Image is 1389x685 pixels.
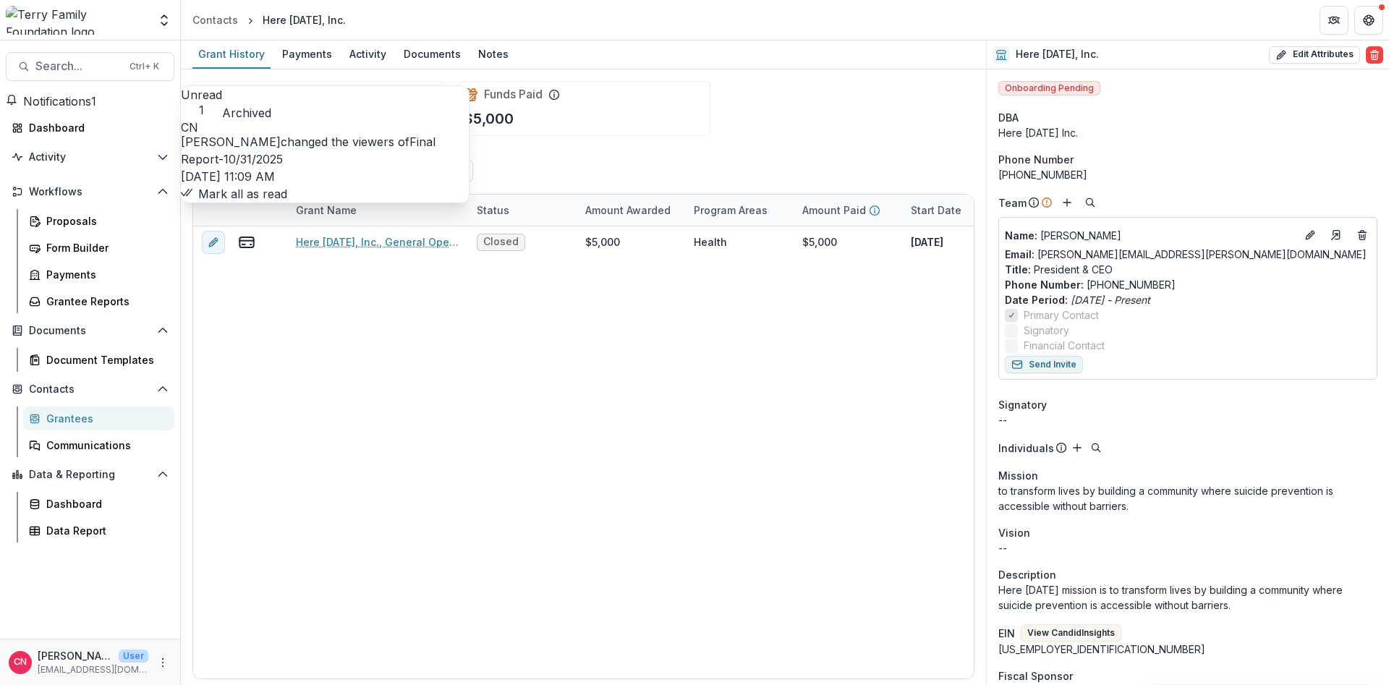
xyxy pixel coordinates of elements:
[46,240,163,255] div: Form Builder
[6,378,174,401] button: Open Contacts
[1005,262,1371,277] p: President & CEO
[1301,226,1319,244] button: Edit
[187,9,352,30] nav: breadcrumb
[46,411,163,426] div: Grantees
[1024,338,1105,353] span: Financial Contact
[287,203,365,218] div: Grant Name
[46,267,163,282] div: Payments
[577,195,685,226] div: Amount Awarded
[1024,323,1069,338] span: Signatory
[998,441,1054,456] p: Individuals
[1354,226,1371,244] button: Deletes
[1071,294,1150,306] i: [DATE] - Present
[468,195,577,226] div: Status
[181,168,469,185] p: [DATE] 11:09 AM
[998,582,1377,613] p: Here [DATE] mission is to transform lives by building a community where suicide prevention is acc...
[23,289,174,313] a: Grantee Reports
[998,397,1047,412] span: Signatory
[23,407,174,430] a: Grantees
[38,648,113,663] p: [PERSON_NAME]
[276,41,338,69] a: Payments
[998,468,1038,483] span: Mission
[998,167,1377,182] div: [PHONE_NUMBER]
[263,12,346,27] div: Here [DATE], Inc.
[29,325,151,337] span: Documents
[998,525,1030,540] span: Vision
[23,519,174,543] a: Data Report
[202,231,225,254] button: edit
[998,567,1056,582] span: Description
[1082,194,1099,211] button: Search
[23,263,174,286] a: Payments
[902,195,1011,226] div: Start Date
[38,663,148,676] p: [EMAIL_ADDRESS][DOMAIN_NAME]
[998,195,1027,210] p: Team
[998,483,1377,514] p: to transform lives by building a community where suicide prevention is accessible without barriers.
[484,88,543,101] h2: Funds Paid
[472,43,514,64] div: Notes
[14,658,27,667] div: Carol Nieves
[287,195,468,226] div: Grant Name
[6,319,174,342] button: Open Documents
[46,438,163,453] div: Communications
[685,203,776,218] div: Program Areas
[1005,229,1037,242] span: Name :
[23,492,174,516] a: Dashboard
[46,496,163,511] div: Dashboard
[998,668,1073,684] span: Fiscal Sponsor
[685,195,794,226] div: Program Areas
[694,234,727,250] div: Health
[398,41,467,69] a: Documents
[1005,277,1371,292] p: [PHONE_NUMBER]
[154,654,171,671] button: More
[344,43,392,64] div: Activity
[998,642,1377,657] div: [US_EMPLOYER_IDENTIFICATION_NUMBER]
[154,6,174,35] button: Open entity switcher
[1005,247,1367,262] a: Email: [PERSON_NAME][EMAIL_ADDRESS][PERSON_NAME][DOMAIN_NAME]
[998,626,1015,641] p: EIN
[911,234,943,250] p: [DATE]
[998,540,1377,556] p: --
[577,203,679,218] div: Amount Awarded
[1269,46,1360,64] button: Edit Attributes
[998,152,1074,167] span: Phone Number
[46,294,163,309] div: Grantee Reports
[181,133,469,168] p: changed the viewers of
[1005,278,1084,291] span: Phone Number :
[1087,439,1105,456] button: Search
[902,203,970,218] div: Start Date
[296,234,459,250] a: Here [DATE], Inc., General Operating Support , 5000, Safety/Security, Health
[1024,307,1099,323] span: Primary Contact
[794,195,902,226] div: Amount Paid
[998,125,1377,140] div: Here [DATE] Inc.
[1016,48,1099,61] h2: Here [DATE], Inc.
[468,203,518,218] div: Status
[6,463,174,486] button: Open Data & Reporting
[1354,6,1383,35] button: Get Help
[29,383,151,396] span: Contacts
[998,81,1100,95] span: Onboarding Pending
[585,234,620,250] div: $5,000
[23,348,174,372] a: Document Templates
[344,41,392,69] a: Activity
[181,122,469,133] div: Carol Nieves
[1005,356,1083,373] button: Send Invite
[1325,224,1348,247] a: Go to contact
[238,234,255,251] button: view-payments
[276,43,338,64] div: Payments
[1069,439,1086,456] button: Add
[6,6,148,35] img: Terry Family Foundation logo
[1005,263,1031,276] span: Title :
[1005,228,1296,243] a: Name: [PERSON_NAME]
[483,236,519,248] span: Closed
[46,523,163,538] div: Data Report
[1021,624,1121,642] button: View CandidInsights
[1005,294,1068,306] span: Date Period :
[998,110,1019,125] span: DBA
[23,236,174,260] a: Form Builder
